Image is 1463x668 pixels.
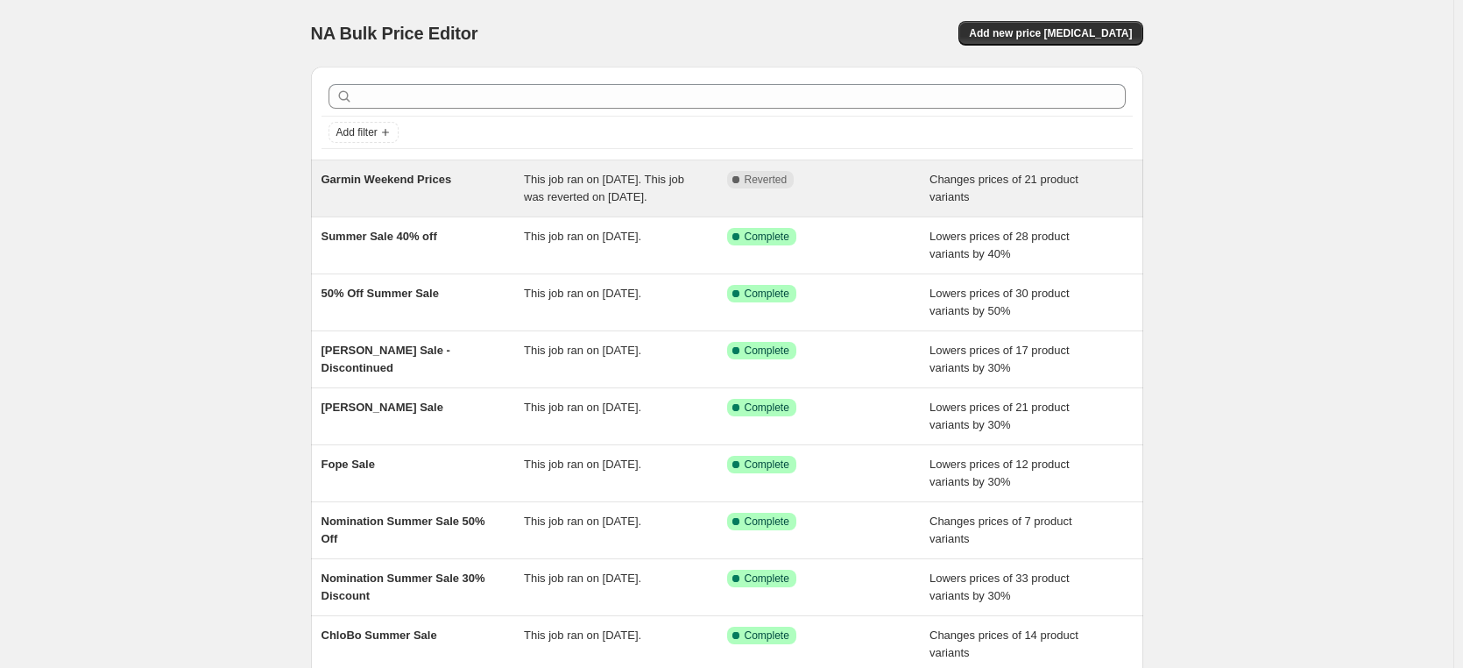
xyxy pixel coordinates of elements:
[929,173,1078,203] span: Changes prices of 21 product variants
[745,572,789,586] span: Complete
[524,572,641,585] span: This job ran on [DATE].
[524,287,641,300] span: This job ran on [DATE].
[322,629,437,642] span: ChloBo Summer Sale
[524,515,641,528] span: This job ran on [DATE].
[322,230,437,243] span: Summer Sale 40% off
[745,629,789,643] span: Complete
[322,344,450,374] span: [PERSON_NAME] Sale - Discontinued
[745,458,789,472] span: Complete
[329,122,399,143] button: Add filter
[745,287,789,301] span: Complete
[336,125,378,139] span: Add filter
[929,401,1070,431] span: Lowers prices of 21 product variants by 30%
[322,401,443,414] span: [PERSON_NAME] Sale
[958,21,1142,46] button: Add new price [MEDICAL_DATA]
[524,344,641,357] span: This job ran on [DATE].
[322,515,485,545] span: Nomination Summer Sale 50% Off
[929,515,1072,545] span: Changes prices of 7 product variants
[524,629,641,642] span: This job ran on [DATE].
[929,629,1078,659] span: Changes prices of 14 product variants
[524,458,641,471] span: This job ran on [DATE].
[322,572,485,602] span: Nomination Summer Sale 30% Discount
[322,458,375,471] span: Fope Sale
[745,230,789,244] span: Complete
[929,230,1070,260] span: Lowers prices of 28 product variants by 40%
[929,458,1070,488] span: Lowers prices of 12 product variants by 30%
[311,24,478,43] span: NA Bulk Price Editor
[322,287,439,300] span: 50% Off Summer Sale
[524,401,641,414] span: This job ran on [DATE].
[745,344,789,358] span: Complete
[745,173,788,187] span: Reverted
[745,515,789,529] span: Complete
[969,26,1132,40] span: Add new price [MEDICAL_DATA]
[929,287,1070,317] span: Lowers prices of 30 product variants by 50%
[929,572,1070,602] span: Lowers prices of 33 product variants by 30%
[322,173,452,186] span: Garmin Weekend Prices
[745,401,789,415] span: Complete
[929,344,1070,374] span: Lowers prices of 17 product variants by 30%
[524,173,684,203] span: This job ran on [DATE]. This job was reverted on [DATE].
[524,230,641,243] span: This job ran on [DATE].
